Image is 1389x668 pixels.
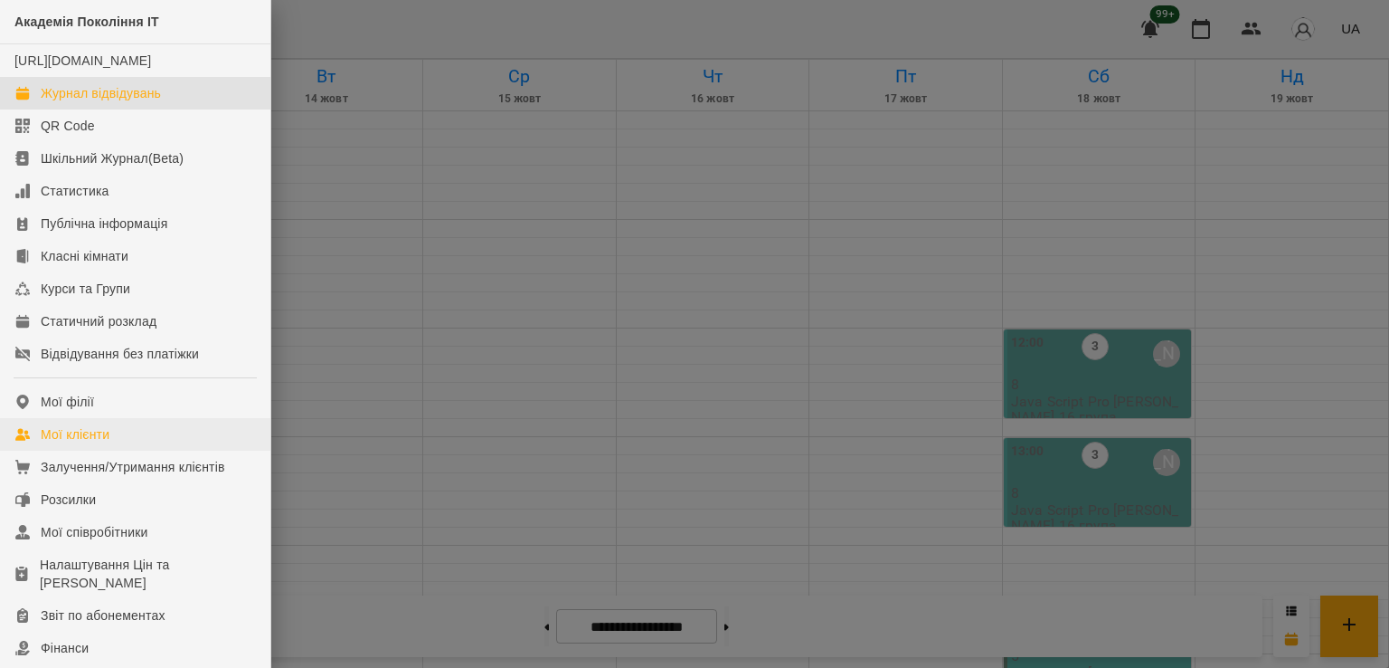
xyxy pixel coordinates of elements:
[41,393,94,411] div: Мої філії
[41,458,225,476] div: Залучення/Утримання клієнтів
[41,345,199,363] div: Відвідування без платіжки
[41,182,109,200] div: Статистика
[41,84,161,102] div: Журнал відвідувань
[41,425,109,444] div: Мої клієнти
[41,312,156,330] div: Статичний розклад
[14,14,159,29] span: Академія Покоління ІТ
[41,280,130,298] div: Курси та Групи
[41,215,167,233] div: Публічна інформація
[41,149,184,167] div: Шкільний Журнал(Beta)
[41,491,96,509] div: Розсилки
[40,556,256,592] div: Налаштування Цін та [PERSON_NAME]
[41,606,165,625] div: Звіт по абонементах
[41,117,95,135] div: QR Code
[41,639,89,657] div: Фінанси
[14,53,151,68] a: [URL][DOMAIN_NAME]
[41,523,148,541] div: Мої співробітники
[41,247,128,265] div: Класні кімнати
